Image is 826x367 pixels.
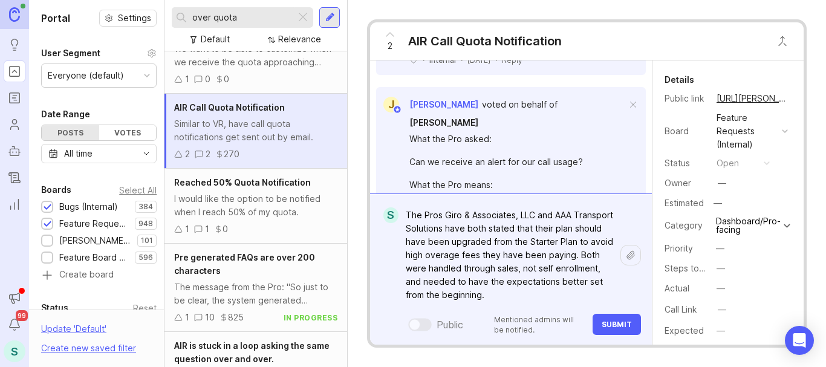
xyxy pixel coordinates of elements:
div: — [717,282,725,295]
div: Reply [502,55,522,65]
div: Create new saved filter [41,342,136,355]
div: 2 [185,148,190,161]
div: — [710,195,726,211]
div: 1 [185,73,189,86]
button: Expected [713,323,729,339]
button: Steps to Reproduce [713,261,729,276]
div: 2 [206,148,210,161]
span: 2 [388,39,392,53]
button: Close button [770,29,795,53]
div: Reset [133,305,157,311]
div: — [716,242,724,255]
div: Public [437,317,463,332]
div: Status [665,157,707,170]
div: Estimated [665,199,704,207]
div: S [383,207,398,223]
div: 1 [205,222,209,236]
div: Status [41,300,68,315]
button: Submit [593,314,641,335]
div: AIR Call Quota Notification [408,33,562,50]
p: 384 [138,202,153,212]
p: Mentioned admins will be notified. [494,314,585,335]
p: 596 [138,253,153,262]
div: 1 [185,311,189,324]
div: Date Range [41,107,90,122]
div: I would like the option to be notified when I reach 50% of my quota. [174,192,337,219]
div: All time [64,147,93,160]
a: Ideas [4,34,25,56]
div: Details [665,73,694,87]
div: 0 [205,73,210,86]
div: User Segment [41,46,100,60]
p: 101 [141,236,153,245]
div: 10 [205,311,215,324]
a: Customize Quota Approaching EmailWe want to be able to customize when we receive the quota approa... [164,19,347,94]
a: Autopilot [4,140,25,162]
div: Update ' Default ' [41,322,106,342]
a: Create board [41,270,157,281]
p: 948 [138,219,153,229]
h1: Portal [41,11,70,25]
div: 0 [223,222,228,236]
div: What the Pro means: [409,178,626,192]
button: Settings [99,10,157,27]
div: Board [665,125,707,138]
div: 270 [224,148,239,161]
div: [PERSON_NAME] (Public) [59,234,131,247]
span: AIR Call Quota Notification [174,102,285,112]
a: AIR Call Quota NotificationSimilar to VR, have call quota notifications get sent out by email.22270 [164,94,347,169]
div: Votes [99,125,157,140]
button: S [4,340,25,362]
label: Priority [665,243,693,253]
div: What the Pro asked: [409,132,626,146]
div: Boards [41,183,71,197]
div: — [717,262,725,275]
div: 825 [228,311,244,324]
div: Default [201,33,230,46]
button: Call Link [714,302,730,317]
span: 99 [16,310,28,321]
div: Category [665,219,707,232]
div: · [461,55,463,65]
button: Actual [713,281,729,296]
span: AIR is stuck in a loop asking the same question over and over. [174,340,330,364]
div: Dashboard/Pro-facing [716,217,781,234]
div: — [717,324,725,337]
div: Open Intercom Messenger [785,326,814,355]
textarea: The Pros Giro & Associates, LLC and AAA Transport Solutions have both stated that their plan shou... [398,204,620,307]
span: [PERSON_NAME] [409,117,478,128]
div: 1 [185,222,189,236]
a: [PERSON_NAME] [409,116,478,129]
div: 0 [224,73,229,86]
a: Pre generated FAQs are over 200 charactersThe message from the Pro: "So just to be clear, the sys... [164,244,347,332]
div: We want to be able to customize when we receive the quota approaching email. [174,42,337,69]
a: [URL][PERSON_NAME] [713,91,792,106]
div: — [718,177,726,190]
div: Posts [42,125,99,140]
div: Everyone (default) [48,69,124,82]
a: Roadmaps [4,87,25,109]
div: Feature Requests (Internal) [717,111,777,151]
button: Notifications [4,314,25,336]
div: open [717,157,739,170]
div: — [718,303,726,316]
label: Actual [665,283,689,293]
input: Search... [192,11,291,24]
button: Announcements [4,287,25,309]
div: Similar to VR, have call quota notifications get sent out by email. [174,117,337,144]
button: ProductboardID [714,344,730,360]
div: Internal [429,55,456,65]
a: Portal [4,60,25,82]
div: Feature Requests (Internal) [59,217,129,230]
span: Pre generated FAQs are over 200 characters [174,252,315,276]
a: Reporting [4,193,25,215]
div: voted on behalf of [482,98,558,111]
label: Steps to Reproduce [665,263,747,273]
div: Feature Board Sandbox [DATE] [59,251,129,264]
a: Changelog [4,167,25,189]
div: Owner [665,177,707,190]
span: Submit [602,320,632,329]
div: Select All [119,187,157,193]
